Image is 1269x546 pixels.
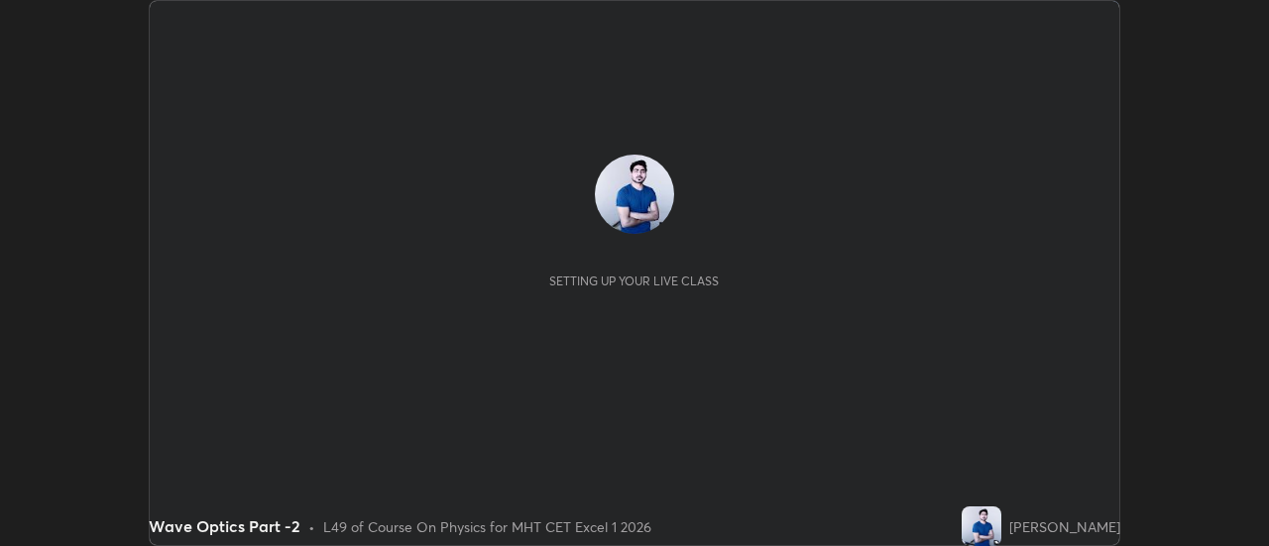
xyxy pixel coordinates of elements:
[149,514,300,538] div: Wave Optics Part -2
[308,516,315,537] div: •
[549,273,719,288] div: Setting up your live class
[323,516,651,537] div: L49 of Course On Physics for MHT CET Excel 1 2026
[1009,516,1120,537] div: [PERSON_NAME]
[962,506,1001,546] img: 3
[595,155,674,234] img: 3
